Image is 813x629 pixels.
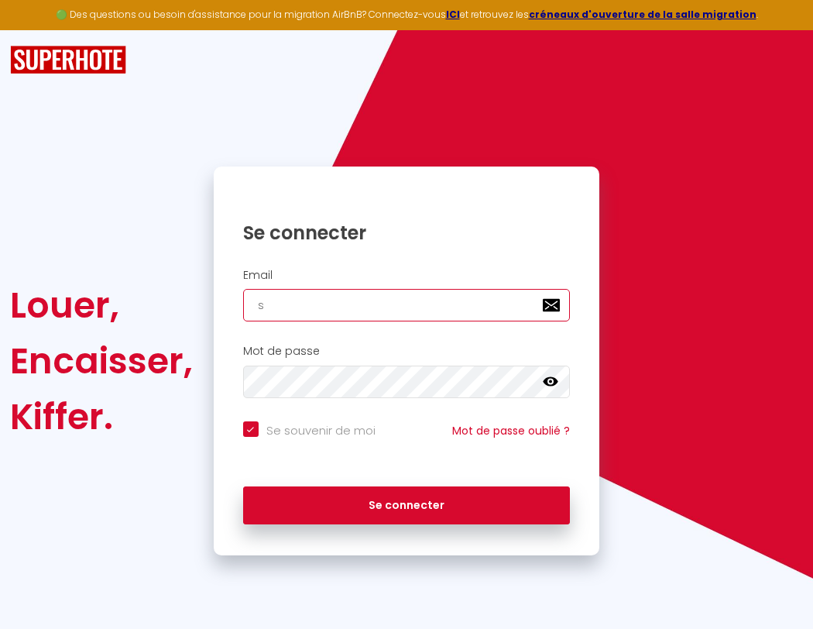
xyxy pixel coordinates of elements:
[243,289,571,321] input: Ton Email
[10,389,193,445] div: Kiffer.
[452,423,570,438] a: Mot de passe oublié ?
[243,345,571,358] h2: Mot de passe
[10,46,126,74] img: SuperHote logo
[243,269,571,282] h2: Email
[446,8,460,21] a: ICI
[529,8,756,21] a: créneaux d'ouverture de la salle migration
[10,333,193,389] div: Encaisser,
[243,221,571,245] h1: Se connecter
[243,486,571,525] button: Se connecter
[12,6,59,53] button: Ouvrir le widget de chat LiveChat
[10,277,193,333] div: Louer,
